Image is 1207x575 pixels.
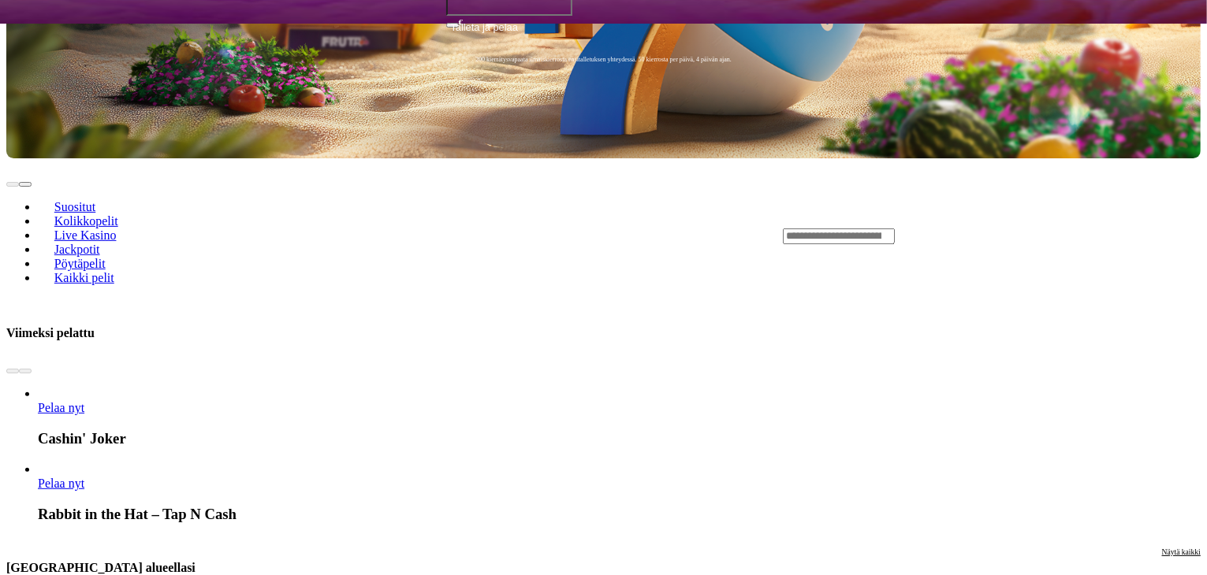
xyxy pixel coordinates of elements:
a: Suositut [38,195,112,219]
a: Rabbit in the Hat – Tap N Cash [38,477,84,490]
h3: Viimeksi pelattu [6,325,95,340]
span: Kaikki pelit [48,271,121,284]
span: Talleta ja pelaa [451,20,518,48]
header: Lobby [6,158,1201,313]
button: next slide [19,369,32,373]
a: Live Kasino [38,224,132,247]
button: next slide [19,182,32,187]
a: Jackpotit [38,238,116,262]
input: Search [783,228,895,244]
a: Kaikki pelit [38,266,131,290]
span: Jackpotit [48,243,106,256]
span: Pöytäpelit [48,257,112,270]
a: Kolikkopelit [38,210,134,233]
button: prev slide [6,182,19,187]
span: Pelaa nyt [38,401,84,414]
nav: Lobby [6,173,751,298]
span: € [459,17,464,27]
a: Cashin' Joker [38,401,84,414]
button: Talleta ja pelaa [446,19,762,49]
span: Suositut [48,200,102,213]
span: Näytä kaikki [1162,547,1201,556]
span: Kolikkopelit [48,214,125,228]
span: Live Kasino [48,228,123,242]
button: prev slide [6,369,19,373]
span: Pelaa nyt [38,477,84,490]
h3: [GEOGRAPHIC_DATA] alueellasi [6,560,196,575]
a: Pöytäpelit [38,252,121,276]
